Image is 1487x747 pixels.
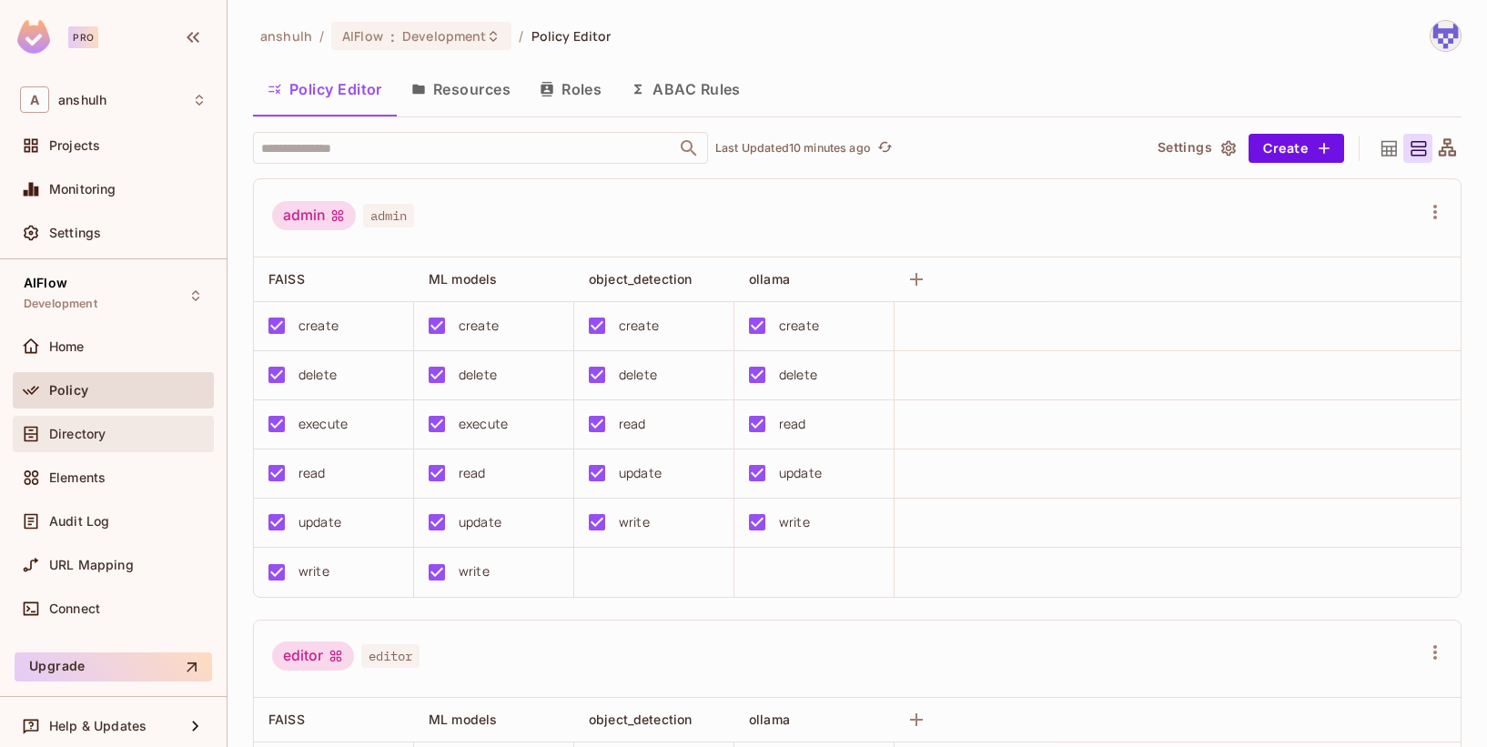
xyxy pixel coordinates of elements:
[779,414,806,434] div: read
[519,27,523,45] li: /
[49,138,100,153] span: Projects
[589,712,692,727] span: object_detection
[49,470,106,485] span: Elements
[298,561,329,581] div: write
[49,339,85,354] span: Home
[619,512,650,532] div: write
[49,514,109,529] span: Audit Log
[402,27,486,45] span: Development
[749,712,790,727] span: ollama
[49,427,106,441] span: Directory
[877,139,893,157] span: refresh
[1150,134,1241,163] button: Settings
[676,136,702,161] button: Open
[298,365,337,385] div: delete
[531,27,612,45] span: Policy Editor
[619,463,662,483] div: update
[871,137,896,159] span: Click to refresh data
[298,512,341,532] div: update
[268,271,305,287] span: FAISS
[298,463,326,483] div: read
[589,271,692,287] span: object_detection
[389,29,396,44] span: :
[715,141,871,156] p: Last Updated 10 minutes ago
[298,316,339,336] div: create
[342,27,383,45] span: AIFlow
[459,365,497,385] div: delete
[875,137,896,159] button: refresh
[779,365,817,385] div: delete
[272,641,354,671] div: editor
[268,712,305,727] span: FAISS
[49,182,116,197] span: Monitoring
[619,365,657,385] div: delete
[17,20,50,54] img: SReyMgAAAABJRU5ErkJggg==
[58,93,106,107] span: Workspace: anshulh
[24,276,67,290] span: AIFlow
[272,201,356,230] div: admin
[49,601,100,616] span: Connect
[68,26,98,48] div: Pro
[49,719,147,733] span: Help & Updates
[779,463,822,483] div: update
[253,66,397,112] button: Policy Editor
[363,204,414,227] span: admin
[459,316,499,336] div: create
[49,226,101,240] span: Settings
[397,66,525,112] button: Resources
[319,27,324,45] li: /
[260,27,312,45] span: the active workspace
[361,644,420,668] span: editor
[619,414,646,434] div: read
[459,414,508,434] div: execute
[429,271,497,287] span: ML models
[1431,21,1461,51] img: anshulh.work@gmail.com
[779,316,819,336] div: create
[298,414,348,434] div: execute
[15,652,212,681] button: Upgrade
[779,512,810,532] div: write
[429,712,497,727] span: ML models
[616,66,755,112] button: ABAC Rules
[459,463,486,483] div: read
[49,558,134,572] span: URL Mapping
[20,86,49,113] span: A
[49,383,88,398] span: Policy
[619,316,659,336] div: create
[525,66,616,112] button: Roles
[459,561,490,581] div: write
[459,512,501,532] div: update
[749,271,790,287] span: ollama
[1249,134,1344,163] button: Create
[24,297,97,311] span: Development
